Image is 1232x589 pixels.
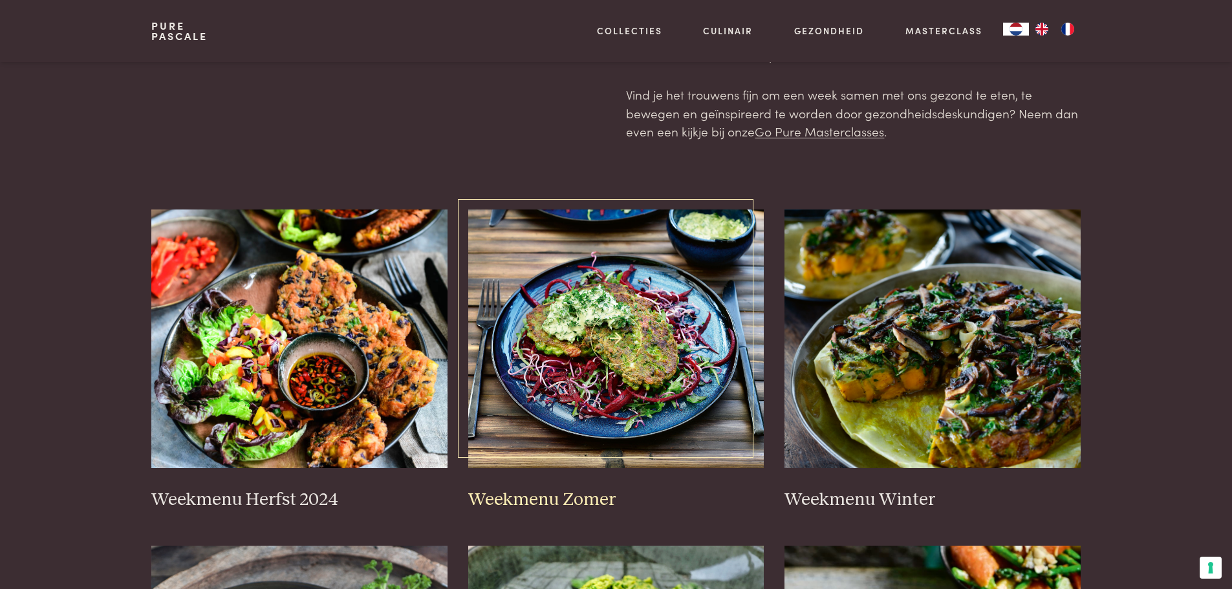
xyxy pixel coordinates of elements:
a: Culinair [703,24,753,37]
p: Vind je het trouwens fijn om een week samen met ons gezond te eten, te bewegen en geïnspireerd te... [626,85,1080,141]
a: Weekmenu Winter Weekmenu Winter [784,209,1081,511]
a: Collecties [597,24,662,37]
a: PurePascale [151,21,208,41]
h3: Weekmenu Herfst 2024 [151,489,448,511]
aside: Language selected: Nederlands [1003,23,1081,36]
a: Go Pure Masterclasses [755,122,884,140]
a: Gezondheid [794,24,864,37]
h3: Weekmenu Zomer [468,489,764,511]
img: Weekmenu Winter [784,209,1081,468]
button: Uw voorkeuren voor toestemming voor trackingtechnologieën [1200,557,1222,579]
a: Weekmenu Zomer Weekmenu Zomer [468,209,764,511]
a: Weekmenu Herfst 2024 Weekmenu Herfst 2024 [151,209,448,511]
ul: Language list [1029,23,1081,36]
a: EN [1029,23,1055,36]
h3: Weekmenu Winter [784,489,1081,511]
img: Weekmenu Zomer [468,209,764,468]
img: Weekmenu Herfst 2024 [151,209,448,468]
a: Masterclass [905,24,982,37]
a: FR [1055,23,1081,36]
div: Language [1003,23,1029,36]
a: NL [1003,23,1029,36]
